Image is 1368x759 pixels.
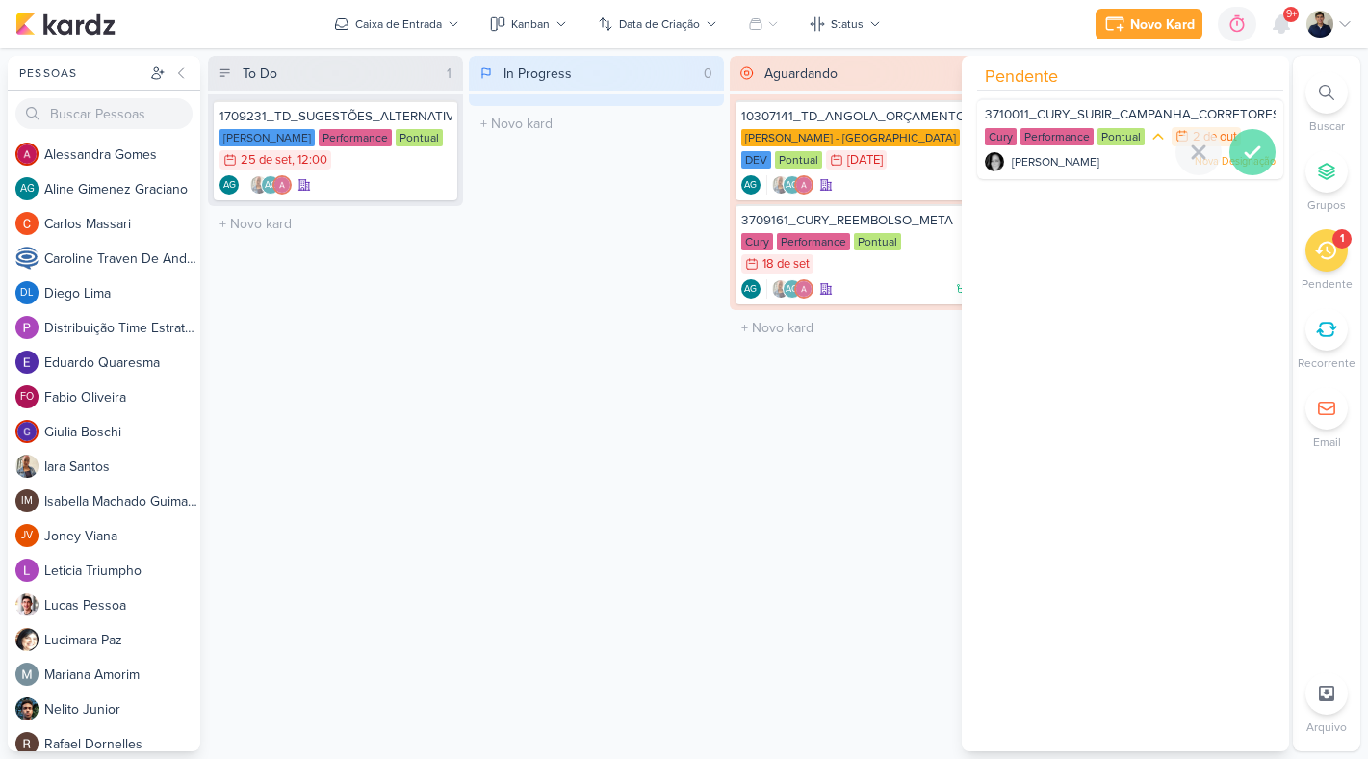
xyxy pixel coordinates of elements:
[15,13,116,36] img: kardz.app
[1307,196,1346,214] p: Grupos
[319,129,392,146] div: Performance
[15,489,39,512] div: Isabella Machado Guimarães
[15,628,39,651] img: Lucimara Paz
[44,561,200,581] div: L e t i c i a T r i u m p h o
[771,279,790,299] img: Iara Santos
[44,699,200,720] div: N e l i t o J u n i o r
[245,175,292,195] div: Colaboradores: Iara Santos, Aline Gimenez Graciano, Alessandra Gomes
[786,181,798,191] p: AG
[1193,131,1237,144] div: 2 de out
[219,175,239,195] div: Aline Gimenez Graciano
[396,129,443,146] div: Pontual
[741,175,761,195] div: Criador(a): Aline Gimenez Graciano
[44,526,200,546] div: J o n e y V i a n a
[44,630,200,650] div: L u c i m a r a P a z
[219,175,239,195] div: Criador(a): Aline Gimenez Graciano
[20,288,34,299] p: DL
[985,64,1058,90] span: Pendente
[1313,433,1341,451] p: Email
[1096,9,1202,39] button: Novo Kard
[15,281,39,304] div: Diego Lima
[21,531,33,541] p: JV
[741,279,761,299] div: Aline Gimenez Graciano
[1149,127,1168,146] div: Prioridade Média
[775,151,822,169] div: Pontual
[1298,354,1355,372] p: Recorrente
[847,154,883,167] div: [DATE]
[44,457,200,477] div: I a r a S a n t o s
[744,285,757,295] p: AG
[985,152,1004,171] img: Renata Brandão
[741,212,973,229] div: 3709161_CURY_REEMBOLSO_META
[762,258,810,271] div: 18 de set
[794,175,813,195] img: Alessandra Gomes
[741,175,761,195] div: Aline Gimenez Graciano
[15,98,193,129] input: Buscar Pessoas
[21,496,33,507] p: IM
[1020,128,1094,145] div: Performance
[15,65,146,82] div: Pessoas
[272,175,292,195] img: Alessandra Gomes
[15,316,39,339] img: Distribuição Time Estratégico
[292,154,327,167] div: , 12:00
[44,283,200,303] div: D i e g o L i m a
[1130,14,1195,35] div: Novo Kard
[15,732,39,755] img: Rafael Dornelles
[15,212,39,235] img: Carlos Massari
[212,210,459,238] input: + Novo kard
[1286,7,1297,22] span: 9+
[1306,11,1333,38] img: Levy Pessoa
[741,233,773,250] div: Cury
[44,387,200,407] div: F a b i o O l i v e i r a
[15,247,39,270] img: Caroline Traven De Andrade
[741,129,960,146] div: [PERSON_NAME] - [GEOGRAPHIC_DATA]
[766,279,813,299] div: Colaboradores: Iara Santos, Aline Gimenez Graciano, Alessandra Gomes
[783,279,802,299] div: Aline Gimenez Graciano
[771,175,790,195] img: Iara Santos
[265,181,277,191] p: AG
[15,420,39,443] img: Giulia Boschi
[44,214,200,234] div: C a r l o s M a s s a r i
[854,233,901,250] div: Pontual
[1309,118,1345,135] p: Buscar
[44,353,200,373] div: E d u a r d o Q u a r e s m a
[44,249,200,269] div: C a r o l i n e T r a v e n D e A n d r a d e
[1306,719,1347,736] p: Arquivo
[15,663,39,686] img: Mariana Amorim
[1340,231,1344,247] div: 1
[219,129,315,146] div: [PERSON_NAME]
[741,279,761,299] div: Criador(a): Aline Gimenez Graciano
[15,593,39,616] img: Lucas Pessoa
[734,314,981,342] input: + Novo kard
[15,385,39,408] div: Fabio Oliveira
[44,491,200,511] div: I s a b e l l a M a c h a d o G u i m a r ã e s
[741,108,973,125] div: 10307141_TD_ANGOLA_ORÇAMENTO_DEV_SITE_ANGOLA
[439,64,459,84] div: 1
[261,175,280,195] div: Aline Gimenez Graciano
[223,181,236,191] p: AG
[786,285,798,295] p: AG
[241,154,292,167] div: 25 de set
[985,128,1017,145] div: Cury
[249,175,269,195] img: Iara Santos
[44,422,200,442] div: G i u l i a B o s c h i
[44,318,200,338] div: D i s t r i b u i ç ã o T i m e E s t r a t é g i c o
[794,279,813,299] img: Alessandra Gomes
[1097,128,1145,145] div: Pontual
[15,351,39,374] img: Eduardo Quaresma
[44,734,200,754] div: R a f a e l D o r n e l l e s
[15,177,39,200] div: Aline Gimenez Graciano
[777,233,850,250] div: Performance
[15,143,39,166] img: Alessandra Gomes
[15,455,39,478] img: Iara Santos
[473,110,720,138] input: + Novo kard
[985,107,1302,122] span: 3710011_CURY_SUBIR_CAMPANHA_CORRETORES_RJ
[44,665,200,685] div: M a r i a n a A m o r i m
[44,595,200,615] div: L u c a s P e s s o a
[696,64,720,84] div: 0
[15,524,39,547] div: Joney Viana
[766,175,813,195] div: Colaboradores: Iara Santos, Aline Gimenez Graciano, Alessandra Gomes
[1302,275,1353,293] p: Pendente
[20,392,34,403] p: FO
[15,697,39,720] img: Nelito Junior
